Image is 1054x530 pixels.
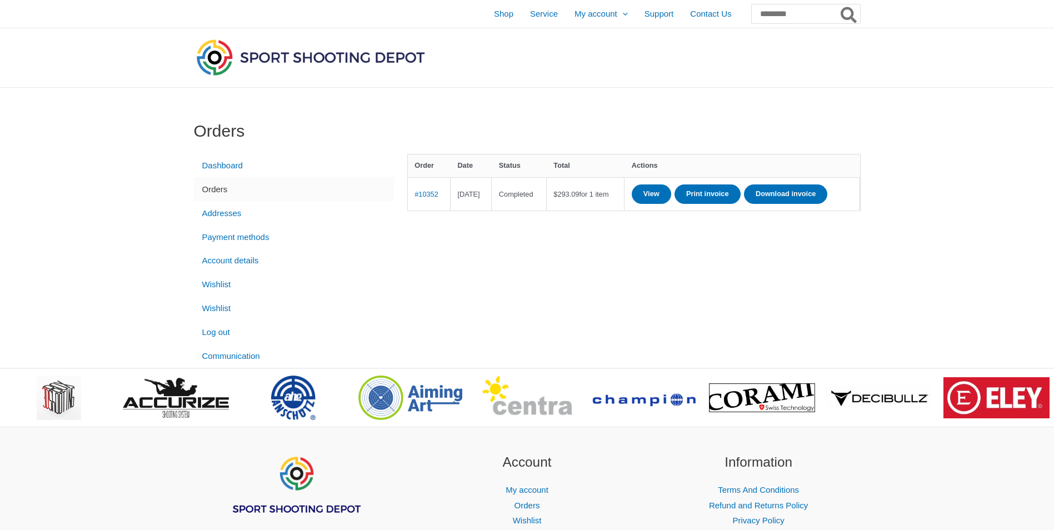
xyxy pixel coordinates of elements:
a: Print invoice order number 10352 [675,184,741,204]
a: Orders [514,501,540,510]
aside: Footer Widget 3 [657,452,861,528]
a: Addresses [194,201,394,225]
a: My account [506,485,548,494]
button: Search [838,4,860,23]
a: Wishlist [513,516,542,525]
h2: Account [425,452,629,473]
time: [DATE] [457,190,479,198]
td: for 1 item [547,177,625,211]
a: Log out [194,320,394,344]
a: Wishlist [194,273,394,297]
span: Date [457,161,473,169]
nav: Information [657,482,861,529]
a: Wishlist [194,297,394,321]
span: Actions [632,161,658,169]
img: Sport Shooting Depot [194,37,427,78]
a: Orders [194,177,394,201]
span: Status [499,161,521,169]
span: $ [553,190,557,198]
a: Dashboard [194,154,394,178]
img: brand logo [943,377,1050,418]
a: Refund and Returns Policy [709,501,808,510]
nav: Account pages [194,154,394,368]
span: Order [414,161,434,169]
a: Privacy Policy [732,516,784,525]
nav: Account [425,482,629,529]
aside: Footer Widget 2 [425,452,629,528]
a: Download invoice order number 10352 [744,184,827,204]
a: View order number 10352 [414,190,438,198]
h2: Information [657,452,861,473]
a: View order 10352 [632,184,671,204]
span: 293.09 [553,190,579,198]
a: Communication [194,344,394,368]
a: Account details [194,249,394,273]
h1: Orders [194,121,861,141]
a: Terms And Conditions [718,485,799,494]
td: Completed [492,177,547,211]
span: Total [553,161,570,169]
a: Payment methods [194,225,394,249]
